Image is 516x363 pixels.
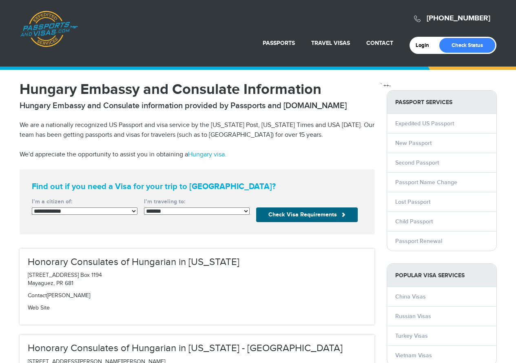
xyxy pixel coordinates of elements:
strong: Find out if you need a Visa for your trip to [GEOGRAPHIC_DATA]? [32,182,362,192]
a: Login [416,42,435,49]
p: We are a nationally recognized US Passport and visa service by the [US_STATE] Post, [US_STATE] Ti... [20,120,374,140]
a: Travel Visas [311,40,350,47]
a: Child Passport [395,218,433,225]
h1: Hungary Embassy and Consulate Information [20,82,374,97]
a: Passport Renewal [395,238,442,245]
h3: Honorary Consulates of Hungarian in [US_STATE] - [GEOGRAPHIC_DATA] [28,343,366,354]
a: Passports & [DOMAIN_NAME] [20,11,78,47]
a: Vietnam Visas [395,352,432,359]
a: Russian Visas [395,313,431,320]
label: I’m a citizen of: [32,198,137,206]
span: Contact [28,292,47,299]
a: Hungary visa. [188,151,226,158]
a: Turkey Visas [395,332,428,339]
a: China Visas [395,293,426,300]
a: Expedited US Passport [395,120,454,127]
button: Check Visa Requirements [256,207,358,222]
a: New Passport [395,140,432,147]
a: Lost Passport [395,198,430,205]
strong: PASSPORT SERVICES [387,91,496,114]
strong: Popular Visa Services [387,264,496,287]
a: Contact [366,40,393,47]
a: Second Passport [395,159,439,166]
a: Check Status [439,38,495,53]
a: Passport Name Change [395,179,457,186]
p: We'd appreciate the opportunity to assist you in obtaining a [20,150,374,160]
a: Passports [263,40,295,47]
h3: Honorary Consulates of Hungarian in [US_STATE] [28,257,366,267]
p: [PERSON_NAME] [28,292,366,300]
a: [PHONE_NUMBER] [427,14,490,23]
label: I’m traveling to: [144,198,250,206]
a: Web Site [28,305,50,311]
h2: Hungary Embassy and Consulate information provided by Passports and [DOMAIN_NAME] [20,101,374,111]
p: [STREET_ADDRESS] Box 1194 Mayaguez, PR 681 [28,272,366,288]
